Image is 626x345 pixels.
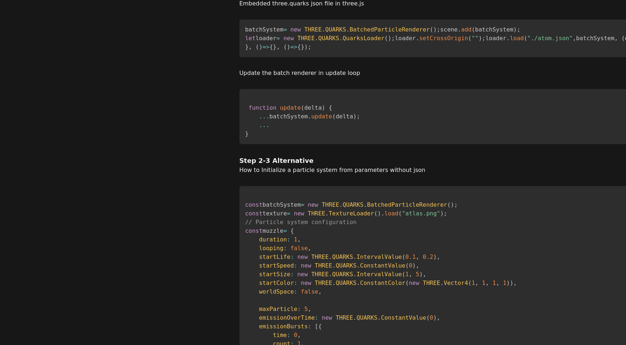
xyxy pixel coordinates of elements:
span: new [409,279,419,286]
span: , [496,279,499,286]
span: ) [514,26,517,33]
span: ; [357,113,360,120]
span: ; [517,26,520,33]
span: ( [426,314,430,321]
span: ( [405,262,409,269]
span: ) [322,104,325,111]
span: load [510,35,524,42]
span: 0 [294,332,298,338]
span: startSize [259,271,290,278]
span: . [315,35,318,42]
span: ( [301,104,305,111]
span: . [346,26,350,33]
span: . [339,35,343,42]
span: ; [444,210,447,217]
span: ( [399,210,402,217]
span: ( [468,279,472,286]
span: ) [378,210,381,217]
span: . [378,314,381,321]
span: = [287,210,290,217]
span: ) [259,43,263,50]
span: new [322,314,332,321]
span: delta [304,104,321,111]
span: THREE TextureLoader [308,210,374,217]
span: const [245,201,263,208]
span: [ [315,323,318,330]
span: , [308,245,311,252]
span: 5 [416,271,420,278]
span: const [245,227,263,234]
span: = [276,35,280,42]
span: . [329,253,332,260]
span: ) [388,35,392,42]
span: , [409,271,412,278]
span: new [301,279,311,286]
span: , [437,253,440,260]
span: THREE QUARKS ConstantColor [315,279,405,286]
span: 0 [409,262,412,269]
span: update [280,104,301,111]
span: : [308,323,311,330]
span: = [284,26,287,33]
span: const [245,210,263,217]
span: 1 [503,279,507,286]
span: startColor [259,279,294,286]
span: } [245,43,249,50]
span: ) [305,43,308,50]
span: new [297,253,308,260]
span: "./atom.json" [527,35,572,42]
span: ) [433,26,437,33]
span: , [475,279,479,286]
span: . [506,35,510,42]
span: : [284,245,287,252]
span: ( [374,210,378,217]
span: : [315,314,318,321]
span: setCrossOrigin [419,35,468,42]
span: new [290,26,301,33]
span: { [290,227,294,234]
span: duration [259,236,287,243]
span: false [290,245,308,252]
span: { [318,323,322,330]
span: ; [482,35,486,42]
span: ( [284,43,287,50]
span: ( [332,113,336,120]
span: . [329,271,332,278]
span: false [301,288,318,295]
span: , [308,306,311,312]
span: ) [412,262,416,269]
span: ) [478,35,482,42]
span: , [485,279,489,286]
span: , [572,35,576,42]
span: . [381,210,384,217]
span: 0.2 [423,253,433,260]
span: startLife [259,253,290,260]
span: ( [524,35,527,42]
span: let [245,35,256,42]
span: . [353,314,357,321]
span: } [273,43,277,50]
span: "atlas.png" [402,210,440,217]
span: maxParticle [259,306,297,312]
span: emissionBursts [259,323,308,330]
span: } [245,130,249,137]
span: . [353,253,357,260]
span: ) [419,271,423,278]
span: . [332,262,336,269]
span: THREE QUARKS BatchedParticleRenderer [304,26,430,33]
span: { [269,43,273,50]
span: ) [353,113,357,120]
span: new [308,201,318,208]
span: 1 [294,236,298,243]
span: : [287,332,290,338]
span: 5 [304,306,308,312]
span: : [290,253,294,260]
span: , [416,253,420,260]
span: { [329,104,332,111]
span: . [457,26,461,33]
span: : [297,306,301,312]
span: , [297,332,301,338]
span: . [357,279,360,286]
span: function [248,104,276,111]
span: THREE QUARKS BatchedParticleRenderer [322,201,447,208]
